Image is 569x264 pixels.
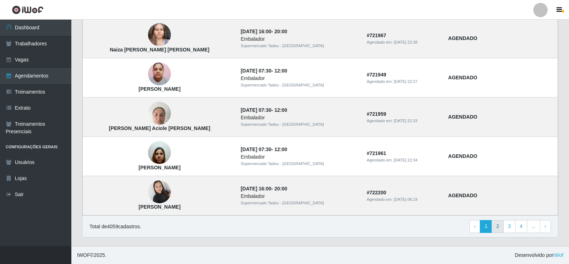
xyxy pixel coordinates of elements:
[241,186,287,191] strong: -
[109,125,210,131] strong: [PERSON_NAME] Aciole [PERSON_NAME]
[90,223,141,230] p: Total de 4059 cadastros.
[367,39,440,45] div: Agendado em:
[241,29,287,34] strong: -
[148,20,171,50] img: Naiza Oliveira Cavalcante
[367,72,386,78] strong: # 721949
[241,68,271,74] time: [DATE] 07:30
[448,35,477,41] strong: AGENDADO
[474,223,476,229] span: ‹
[274,68,287,74] time: 12:00
[241,107,271,113] time: [DATE] 07:30
[148,177,171,207] img: Rosilda pereira de Sousa
[540,220,551,233] a: Next
[367,111,386,117] strong: # 721959
[12,5,44,14] img: CoreUI Logo
[448,153,477,159] strong: AGENDADO
[394,119,417,123] time: [DATE] 22:33
[77,252,90,258] span: IWOF
[367,118,440,124] div: Agendado em:
[448,193,477,198] strong: AGENDADO
[367,150,386,156] strong: # 721961
[139,204,181,210] strong: [PERSON_NAME]
[241,35,358,43] div: Embalador
[241,82,358,88] div: Supermercado Tadeu - [GEOGRAPHIC_DATA]
[241,186,271,191] time: [DATE] 16:00
[469,220,481,233] a: Previous
[394,197,417,201] time: [DATE] 06:19
[544,223,546,229] span: ›
[241,200,358,206] div: Supermercado Tadeu - [GEOGRAPHIC_DATA]
[148,59,171,89] img: Waleska Rodrigues da Silva
[469,220,551,233] nav: pagination
[274,186,287,191] time: 20:00
[515,220,527,233] a: 4
[492,220,504,233] a: 2
[367,196,440,203] div: Agendado em:
[274,29,287,34] time: 20:00
[367,79,440,85] div: Agendado em:
[148,98,171,129] img: Raquel Aciole santos cavalcante
[241,161,358,167] div: Supermercado Tadeu - [GEOGRAPHIC_DATA]
[367,190,386,195] strong: # 722200
[77,251,106,259] span: © 2025 .
[394,79,417,84] time: [DATE] 22:27
[241,193,358,200] div: Embalador
[515,251,563,259] span: Desenvolvido por
[241,29,271,34] time: [DATE] 16:00
[394,40,417,44] time: [DATE] 22:38
[139,86,181,92] strong: [PERSON_NAME]
[480,220,492,233] a: 1
[241,146,287,152] strong: -
[274,107,287,113] time: 12:00
[274,146,287,152] time: 12:00
[394,158,417,162] time: [DATE] 22:34
[448,75,477,80] strong: AGENDADO
[139,165,181,170] strong: [PERSON_NAME]
[241,107,287,113] strong: -
[241,153,358,161] div: Embalador
[241,75,358,82] div: Embalador
[367,33,386,38] strong: # 721967
[241,114,358,121] div: Embalador
[241,68,287,74] strong: -
[527,220,540,233] a: ...
[503,220,515,233] a: 3
[148,138,171,168] img: Suelen Aciole Silva
[241,121,358,128] div: Supermercado Tadeu - [GEOGRAPHIC_DATA]
[241,146,271,152] time: [DATE] 07:30
[448,114,477,120] strong: AGENDADO
[241,43,358,49] div: Supermercado Tadeu - [GEOGRAPHIC_DATA]
[110,47,209,53] strong: Naiza [PERSON_NAME] [PERSON_NAME]
[553,252,563,258] a: iWof
[367,157,440,163] div: Agendado em:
